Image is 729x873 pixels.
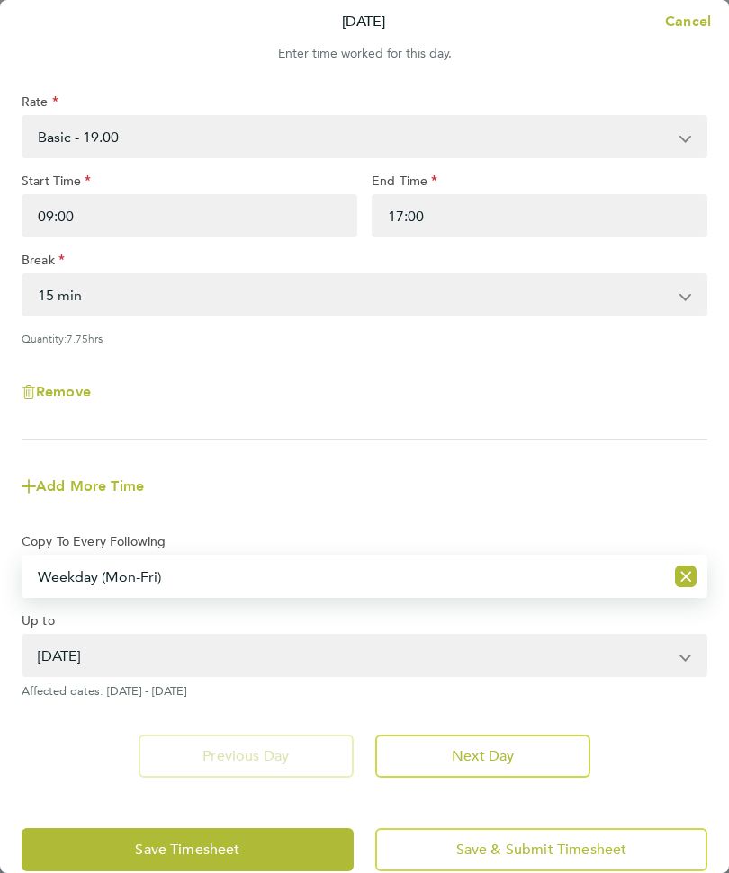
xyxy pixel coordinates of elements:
[36,477,144,494] span: Add More Time
[375,828,707,871] button: Save & Submit Timesheet
[675,557,697,596] button: Reset selection
[22,479,144,494] button: Add More Time
[452,747,514,765] span: Next Day
[22,385,91,399] button: Remove
[22,173,92,194] label: Start Time
[22,331,707,345] div: Quantity: hrs
[660,13,711,30] span: Cancel
[36,383,91,400] span: Remove
[67,331,88,345] span: 7.75
[135,841,239,859] span: Save Timesheet
[456,841,627,859] span: Save & Submit Timesheet
[22,252,65,273] label: Break
[342,11,385,32] p: [DATE]
[636,4,729,40] button: Cancel
[22,194,357,237] input: E.g. 08:00
[375,735,590,778] button: Next Day
[22,684,707,699] span: Affected dates: [DATE] - [DATE]
[22,828,354,871] button: Save Timesheet
[22,533,166,555] label: Copy To Every Following
[372,173,437,194] label: End Time
[22,94,58,115] label: Rate
[372,194,707,237] input: E.g. 18:00
[22,612,55,634] label: Up to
